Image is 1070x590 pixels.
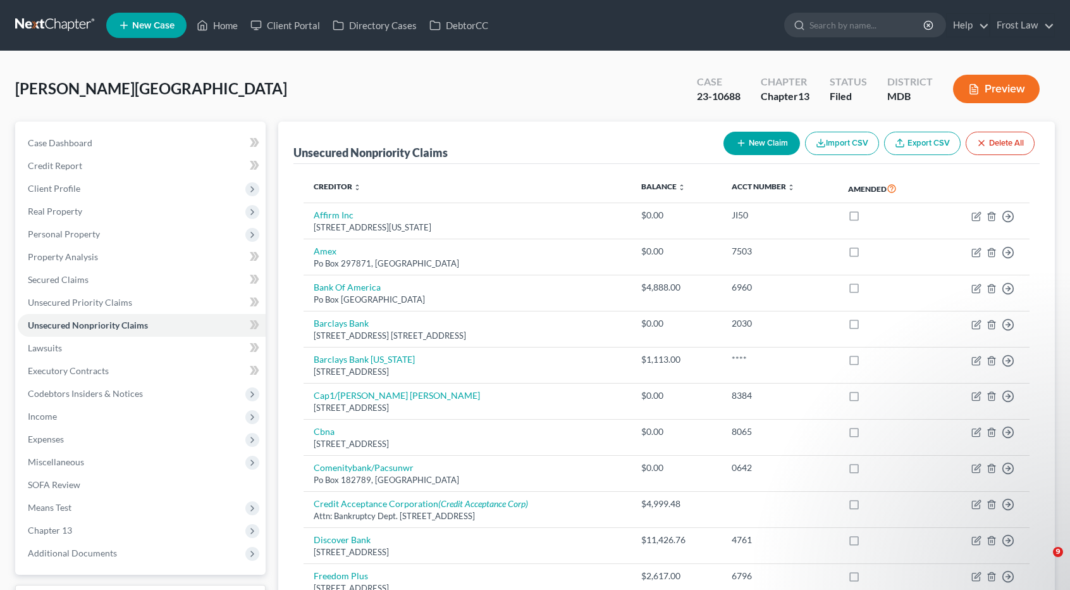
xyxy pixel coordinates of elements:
span: Property Analysis [28,251,98,262]
a: Barclays Bank [314,318,369,329]
a: Cap1/[PERSON_NAME] [PERSON_NAME] [314,390,480,401]
div: [STREET_ADDRESS] [STREET_ADDRESS] [314,330,621,342]
span: Chapter 13 [28,525,72,536]
a: Executory Contracts [18,360,266,382]
i: unfold_more [354,184,361,191]
a: Acct Number unfold_more [732,182,795,191]
div: Status [830,75,867,89]
span: Codebtors Insiders & Notices [28,388,143,399]
div: 0642 [732,461,828,474]
span: Case Dashboard [28,137,92,148]
a: Help [947,14,989,37]
a: DebtorCC [423,14,495,37]
span: Unsecured Nonpriority Claims [28,320,148,330]
a: Bank Of America [314,282,381,292]
div: 4761 [732,534,828,546]
div: Chapter [761,89,809,104]
div: 2030 [732,317,828,330]
span: 9 [1053,547,1063,557]
a: Unsecured Nonpriority Claims [18,314,266,337]
a: SOFA Review [18,474,266,496]
span: Client Profile [28,183,80,194]
a: Affirm Inc [314,210,354,220]
span: Miscellaneous [28,456,84,467]
div: Unsecured Nonpriority Claims [293,145,448,160]
a: Credit Acceptance Corporation(Credit Acceptance Corp) [314,498,528,509]
span: Expenses [28,434,64,444]
i: unfold_more [678,184,686,191]
span: Real Property [28,206,82,217]
a: Barclays Bank [US_STATE] [314,354,415,365]
div: $0.00 [641,209,711,222]
span: Means Test [28,502,71,513]
div: District [887,75,933,89]
div: $1,113.00 [641,353,711,366]
div: $0.00 [641,245,711,258]
a: Unsecured Priority Claims [18,291,266,314]
div: Po Box 182789, [GEOGRAPHIC_DATA] [314,474,621,486]
span: SOFA Review [28,479,80,490]
div: $2,617.00 [641,570,711,582]
span: New Case [132,21,175,30]
div: [STREET_ADDRESS] [314,402,621,414]
a: Balance unfold_more [641,182,686,191]
span: Personal Property [28,229,100,239]
div: [STREET_ADDRESS] [314,366,621,378]
span: Income [28,411,57,422]
a: Directory Cases [326,14,423,37]
span: Unsecured Priority Claims [28,297,132,308]
span: [PERSON_NAME][GEOGRAPHIC_DATA] [15,79,287,97]
a: Comenitybank/Pacsunwr [314,462,414,473]
a: Creditor unfold_more [314,182,361,191]
div: $0.00 [641,389,711,402]
a: Case Dashboard [18,132,266,154]
div: 6796 [732,570,828,582]
div: Attn: Bankruptcy Dept. [STREET_ADDRESS] [314,510,621,522]
a: Property Analysis [18,246,266,268]
div: 6960 [732,281,828,294]
span: Lawsuits [28,342,62,353]
button: Preview [953,75,1040,103]
div: [STREET_ADDRESS] [314,438,621,450]
th: Amended [838,174,934,203]
div: Chapter [761,75,809,89]
div: $4,888.00 [641,281,711,294]
span: Credit Report [28,160,82,171]
a: Home [190,14,244,37]
a: Frost Law [990,14,1054,37]
div: 23-10688 [697,89,741,104]
span: 13 [798,90,809,102]
div: MDB [887,89,933,104]
div: $4,999.48 [641,498,711,510]
div: 8065 [732,425,828,438]
a: Export CSV [884,132,961,155]
div: Po Box 297871, [GEOGRAPHIC_DATA] [314,258,621,270]
div: 7503 [732,245,828,258]
div: Filed [830,89,867,104]
a: Discover Bank [314,534,371,545]
div: JI50 [732,209,828,222]
button: New Claim [723,132,800,155]
div: [STREET_ADDRESS][US_STATE] [314,222,621,234]
div: Case [697,75,741,89]
a: Secured Claims [18,268,266,291]
a: Credit Report [18,154,266,177]
div: $0.00 [641,461,711,474]
div: $0.00 [641,317,711,330]
button: Import CSV [805,132,879,155]
button: Delete All [966,132,1035,155]
a: Cbna [314,426,335,437]
a: Client Portal [244,14,326,37]
div: 8384 [732,389,828,402]
div: Po Box [GEOGRAPHIC_DATA] [314,294,621,306]
span: Executory Contracts [28,365,109,376]
span: Additional Documents [28,548,117,558]
iframe: Intercom live chat [1027,547,1057,577]
span: Secured Claims [28,274,89,285]
div: $11,426.76 [641,534,711,546]
input: Search by name... [809,13,925,37]
div: [STREET_ADDRESS] [314,546,621,558]
a: Freedom Plus [314,570,368,581]
i: (Credit Acceptance Corp) [438,498,528,509]
i: unfold_more [787,184,795,191]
